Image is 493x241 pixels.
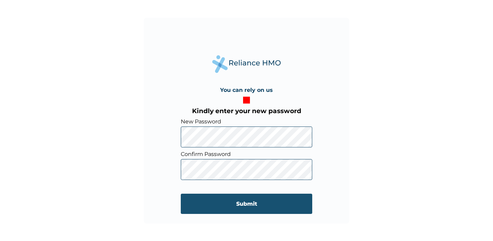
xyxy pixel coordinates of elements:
[181,107,312,115] h3: Kindly enter your new password
[181,118,312,125] label: New Password
[181,194,312,214] input: Submit
[220,87,273,93] h4: You can rely on us
[181,151,312,157] label: Confirm Password
[212,55,281,73] img: Reliance Health's Logo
